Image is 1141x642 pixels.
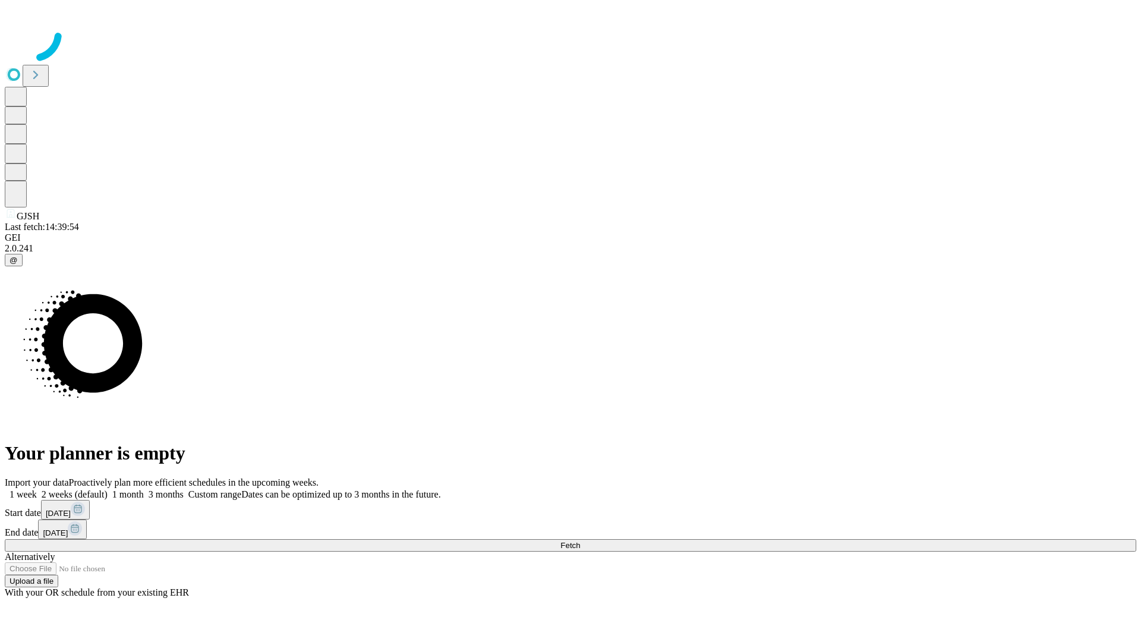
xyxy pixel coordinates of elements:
[42,489,108,499] span: 2 weeks (default)
[5,477,69,487] span: Import your data
[17,211,39,221] span: GJSH
[149,489,184,499] span: 3 months
[5,500,1136,520] div: Start date
[5,575,58,587] button: Upload a file
[10,489,37,499] span: 1 week
[560,541,580,550] span: Fetch
[5,442,1136,464] h1: Your planner is empty
[5,587,189,597] span: With your OR schedule from your existing EHR
[112,489,144,499] span: 1 month
[5,243,1136,254] div: 2.0.241
[5,232,1136,243] div: GEI
[5,520,1136,539] div: End date
[69,477,319,487] span: Proactively plan more efficient schedules in the upcoming weeks.
[5,254,23,266] button: @
[241,489,440,499] span: Dates can be optimized up to 3 months in the future.
[46,509,71,518] span: [DATE]
[188,489,241,499] span: Custom range
[5,222,79,232] span: Last fetch: 14:39:54
[43,528,68,537] span: [DATE]
[5,552,55,562] span: Alternatively
[41,500,90,520] button: [DATE]
[38,520,87,539] button: [DATE]
[5,539,1136,552] button: Fetch
[10,256,18,265] span: @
